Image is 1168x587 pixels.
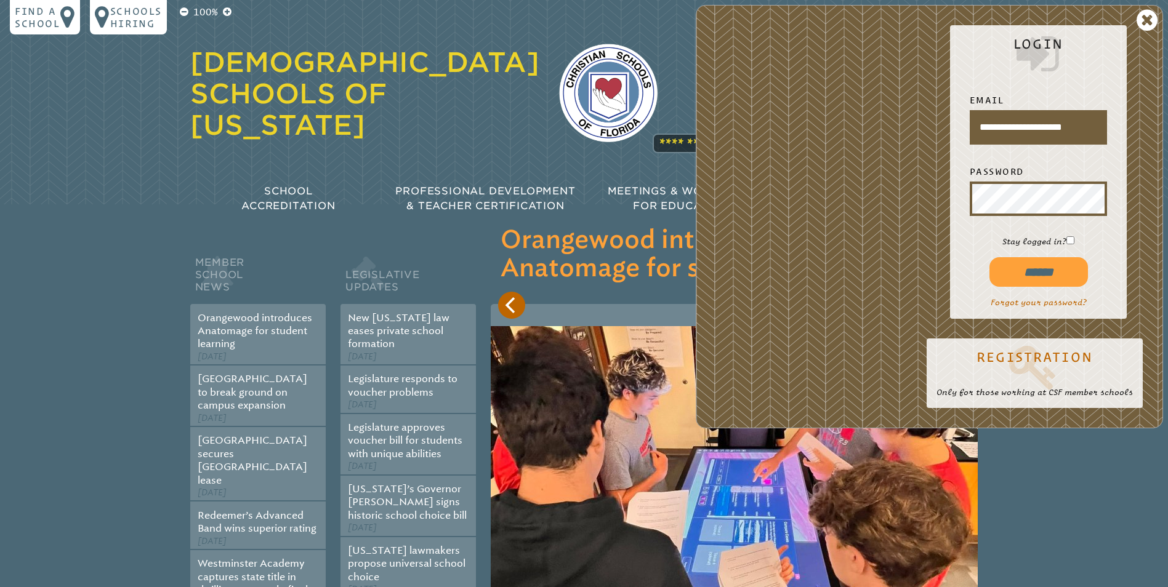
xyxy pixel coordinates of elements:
p: The agency that [US_STATE]’s [DEMOGRAPHIC_DATA] schools rely on for best practices in accreditati... [677,52,978,150]
span: Meetings & Workshops for Educators [608,185,758,212]
span: [DATE] [198,413,227,423]
span: [DATE] [198,536,227,546]
a: Redeemer’s Advanced Band wins superior rating [198,509,316,534]
a: Orangewood introduces Anatomage for student learning [198,312,312,350]
a: Legislature approves voucher bill for students with unique abilities [348,421,462,460]
span: [DATE] [348,399,377,410]
a: Legislature responds to voucher problems [348,373,457,397]
p: Stay logged in? [960,236,1117,247]
a: Registration [936,342,1133,391]
label: Password [970,164,1107,179]
h3: Orangewood introduces Anatomage for student learning [501,226,968,283]
span: [DATE] [348,351,377,362]
span: [DATE] [198,351,227,362]
span: [DATE] [348,522,377,533]
h2: Member School News [190,254,326,304]
p: Find a school [15,5,60,30]
h2: Login [960,36,1117,78]
p: 100% [191,5,220,20]
h2: Legislative Updates [340,254,476,304]
a: [DEMOGRAPHIC_DATA] Schools of [US_STATE] [190,46,539,141]
p: Schools Hiring [110,5,162,30]
span: School Accreditation [241,185,335,212]
a: New [US_STATE] law eases private school formation [348,312,449,350]
span: [DATE] [348,461,377,471]
a: [US_STATE] lawmakers propose universal school choice [348,545,465,583]
a: [GEOGRAPHIC_DATA] secures [GEOGRAPHIC_DATA] lease [198,434,307,485]
span: [DATE] [198,487,227,498]
a: Forgot your password? [991,298,1087,307]
span: Professional Development & Teacher Certification [395,185,575,212]
img: csf-logo-web-colors.png [559,44,658,142]
label: Email [970,93,1107,108]
p: Only for those working at CSF member schools [936,386,1133,398]
a: [US_STATE]’s Governor [PERSON_NAME] signs historic school choice bill [348,483,467,521]
button: Previous [498,292,525,319]
a: [GEOGRAPHIC_DATA] to break ground on campus expansion [198,373,307,411]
